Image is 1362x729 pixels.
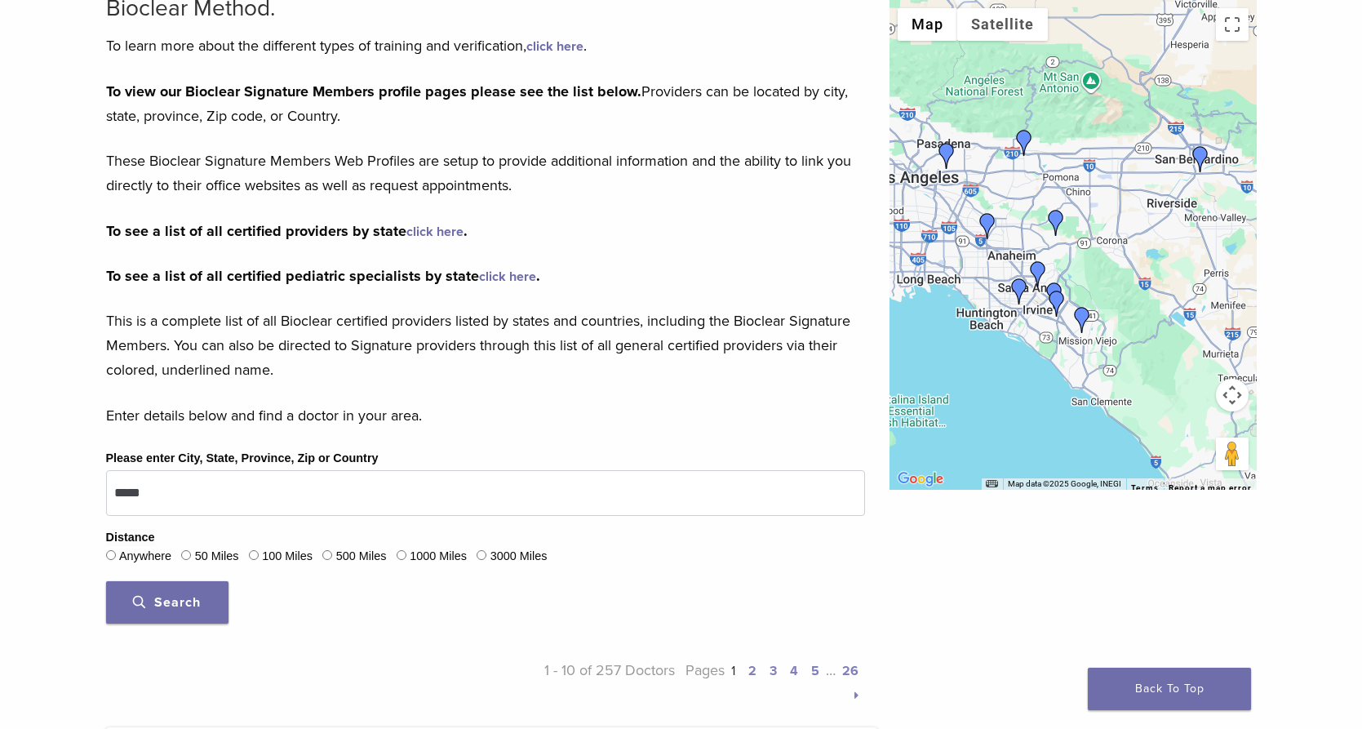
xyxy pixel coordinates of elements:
a: 1 [731,663,735,679]
a: Terms (opens in new tab) [1131,483,1159,493]
img: Google [894,469,947,490]
span: Map data ©2025 Google, INEGI [1008,479,1121,488]
p: To learn more about the different types of training and verification, . [106,33,865,58]
a: Back To Top [1088,668,1251,710]
strong: To see a list of all certified pediatric specialists by state . [106,267,540,285]
div: Dr. Vanessa Cruz [1069,307,1095,333]
p: These Bioclear Signature Members Web Profiles are setup to provide additional information and the... [106,149,865,198]
a: click here [406,224,464,240]
strong: To view our Bioclear Signature Members profile pages please see the list below. [106,82,641,100]
button: Show street map [898,8,957,41]
div: Dr. Randy Fong [1006,278,1032,304]
label: 1000 Miles [410,548,467,566]
a: Report a map error [1169,483,1252,492]
p: Enter details below and find a doctor in your area. [106,403,865,428]
a: click here [479,269,536,285]
button: Search [106,581,228,624]
label: Anywhere [119,548,171,566]
a: Open this area in Google Maps (opens a new window) [894,469,947,490]
label: Please enter City, State, Province, Zip or Country [106,450,379,468]
div: Dr. Frank Raymer [1041,282,1067,309]
button: Keyboard shortcuts [986,478,997,490]
div: Rice Dentistry [1044,291,1070,317]
button: Toggle fullscreen view [1216,8,1249,41]
a: 2 [748,663,756,679]
label: 500 Miles [336,548,387,566]
a: click here [526,38,583,55]
div: Dr. Henry Chung [974,213,1000,239]
button: Drag Pegman onto the map to open Street View [1216,438,1249,470]
div: Dr. Eddie Kao [1025,261,1051,287]
span: Search [133,594,201,611]
div: Dr. Benjamin Lu [934,143,960,169]
div: Dr. Richard Young [1187,146,1213,172]
legend: Distance [106,529,155,547]
a: 5 [811,663,819,679]
a: 3 [770,663,777,679]
strong: To see a list of all certified providers by state . [106,222,468,240]
a: 4 [790,663,798,679]
a: 26 [842,663,858,679]
p: Pages [675,658,865,707]
button: Show satellite imagery [957,8,1048,41]
p: This is a complete list of all Bioclear certified providers listed by states and countries, inclu... [106,309,865,382]
span: … [826,661,836,679]
div: Dr. Rajeev Prasher [1043,210,1069,236]
label: 100 Miles [262,548,313,566]
button: Map camera controls [1216,379,1249,411]
p: Providers can be located by city, state, province, Zip code, or Country. [106,79,865,128]
div: Dr. Joy Helou [1011,130,1037,156]
label: 50 Miles [195,548,239,566]
label: 3000 Miles [490,548,548,566]
p: 1 - 10 of 257 Doctors [486,658,676,707]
